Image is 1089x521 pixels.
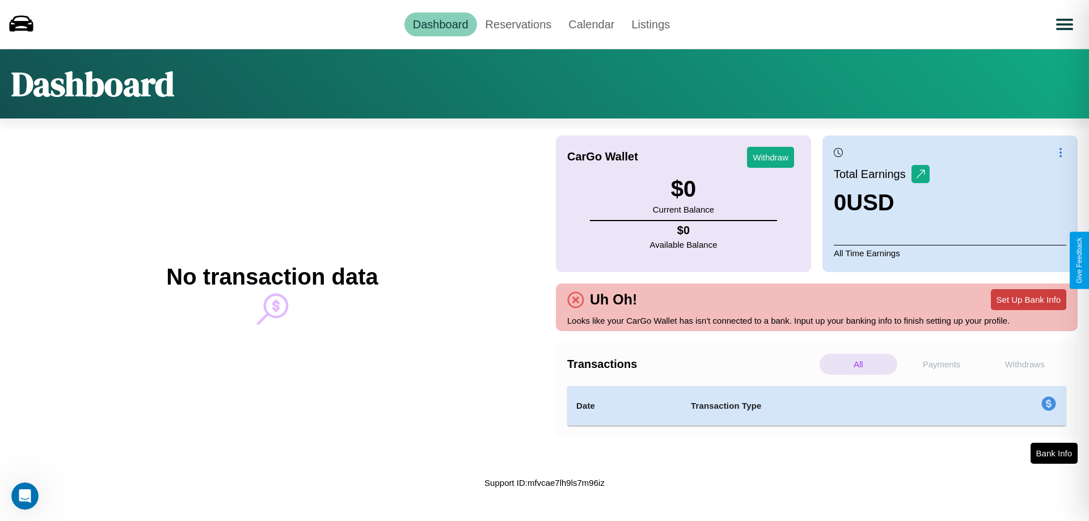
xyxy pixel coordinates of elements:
[484,475,605,490] p: Support ID: mfvcae7lh9ls7m96iz
[903,354,981,375] p: Payments
[691,399,948,413] h4: Transaction Type
[567,313,1066,328] p: Looks like your CarGo Wallet has isn't connected to a bank. Input up your banking info to finish ...
[834,164,911,184] p: Total Earnings
[166,264,378,290] h2: No transaction data
[991,289,1066,310] button: Set Up Bank Info
[11,482,39,510] iframe: Intercom live chat
[584,291,643,308] h4: Uh Oh!
[567,150,638,163] h4: CarGo Wallet
[820,354,897,375] p: All
[653,176,714,202] h3: $ 0
[567,358,817,371] h4: Transactions
[576,399,673,413] h4: Date
[653,202,714,217] p: Current Balance
[834,190,930,215] h3: 0 USD
[834,245,1066,261] p: All Time Earnings
[560,12,623,36] a: Calendar
[477,12,560,36] a: Reservations
[1049,9,1080,40] button: Open menu
[567,386,1066,426] table: simple table
[650,224,717,237] h4: $ 0
[986,354,1063,375] p: Withdraws
[650,237,717,252] p: Available Balance
[404,12,477,36] a: Dashboard
[1031,443,1078,464] button: Bank Info
[747,147,794,168] button: Withdraw
[1075,238,1083,283] div: Give Feedback
[623,12,678,36] a: Listings
[11,61,174,107] h1: Dashboard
